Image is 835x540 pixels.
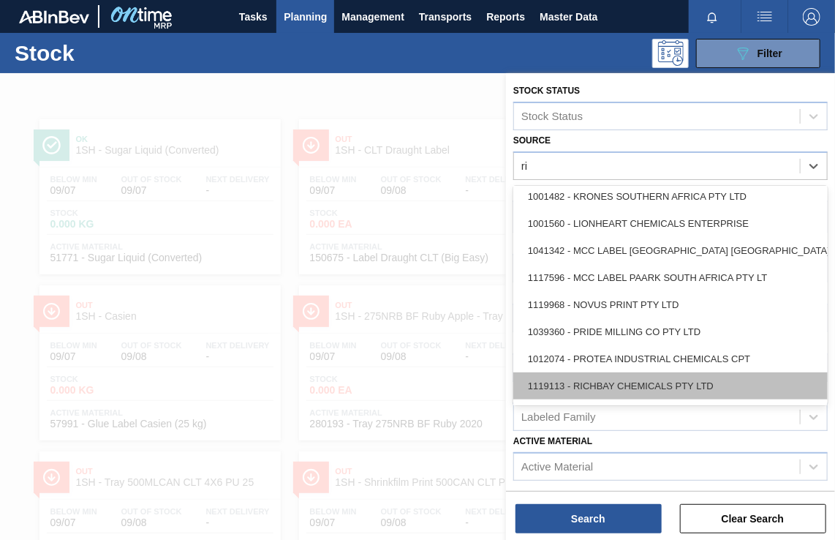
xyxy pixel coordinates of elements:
label: Active Material [513,436,592,446]
span: Tasks [237,8,269,26]
label: Source [513,135,551,146]
button: Notifications [689,7,736,27]
div: 1012074 - PROTEA INDUSTRIAL CHEMICALS CPT [513,345,828,372]
div: Programming: no user selected [652,39,689,68]
div: 1001560 - LIONHEART CHEMICALS ENTERPRISE [513,210,828,237]
div: 1027891 - ROCHE VITAMINS [GEOGRAPHIC_DATA] (PTY) L [513,400,828,427]
button: Filter [696,39,820,68]
div: 1119968 - NOVUS PRINT PTY LTD [513,291,828,318]
div: Stock Status [521,110,583,122]
span: Master Data [540,8,597,26]
label: Destination [513,185,572,195]
span: Reports [486,8,525,26]
div: Active Material [521,461,593,473]
img: TNhmsLtSVTkK8tSr43FrP2fwEKptu5GPRR3wAAAABJRU5ErkJggg== [19,10,89,23]
span: Transports [419,8,472,26]
img: Logout [803,8,820,26]
span: Management [341,8,404,26]
div: Labeled Family [521,411,596,424]
span: Filter [757,48,782,59]
h1: Stock [15,45,211,61]
div: 1119113 - RICHBAY CHEMICALS PTY LTD [513,372,828,400]
div: 1001482 - KRONES SOUTHERN AFRICA PTY LTD [513,183,828,210]
span: Planning [284,8,327,26]
div: 1039360 - PRIDE MILLING CO PTY LTD [513,318,828,345]
div: 1041342 - MCC LABEL [GEOGRAPHIC_DATA] [GEOGRAPHIC_DATA] [513,237,828,264]
div: 1117596 - MCC LABEL PAARK SOUTH AFRICA PTY LT [513,264,828,291]
label: Stock Status [513,86,580,96]
img: userActions [756,8,774,26]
